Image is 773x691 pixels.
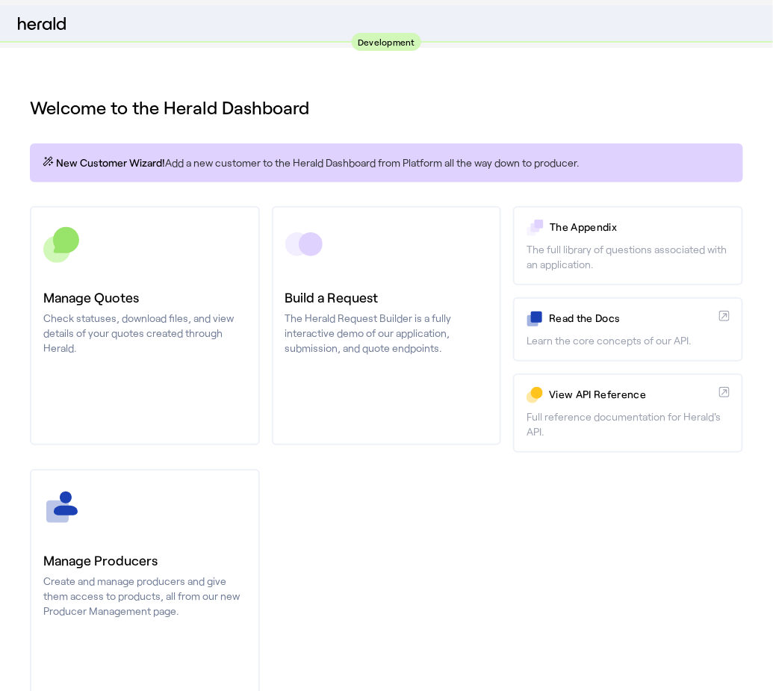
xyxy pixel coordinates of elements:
p: Check statuses, download files, and view details of your quotes created through Herald. [43,311,246,356]
span: New Customer Wizard! [56,155,165,170]
a: The AppendixThe full library of questions associated with an application. [513,206,743,285]
h3: Manage Producers [43,550,246,571]
a: View API ReferenceFull reference documentation for Herald's API. [513,374,743,453]
p: Add a new customer to the Herald Dashboard from Platform all the way down to producer. [42,155,731,170]
a: Build a RequestThe Herald Request Builder is a fully interactive demo of our application, submiss... [272,206,502,445]
a: Manage QuotesCheck statuses, download files, and view details of your quotes created through Herald. [30,206,260,445]
h3: Build a Request [285,287,488,308]
h1: Welcome to the Herald Dashboard [30,96,743,120]
p: Read the Docs [549,311,713,326]
p: Full reference documentation for Herald's API. [527,409,730,439]
p: The full library of questions associated with an application. [527,242,730,272]
img: Herald Logo [18,17,66,31]
h3: Manage Quotes [43,287,246,308]
p: Learn the core concepts of our API. [527,333,730,348]
p: The Appendix [550,220,730,235]
p: Create and manage producers and give them access to products, all from our new Producer Managemen... [43,574,246,619]
a: Read the DocsLearn the core concepts of our API. [513,297,743,362]
p: View API Reference [549,387,713,402]
div: Development [352,33,421,51]
p: The Herald Request Builder is a fully interactive demo of our application, submission, and quote ... [285,311,488,356]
